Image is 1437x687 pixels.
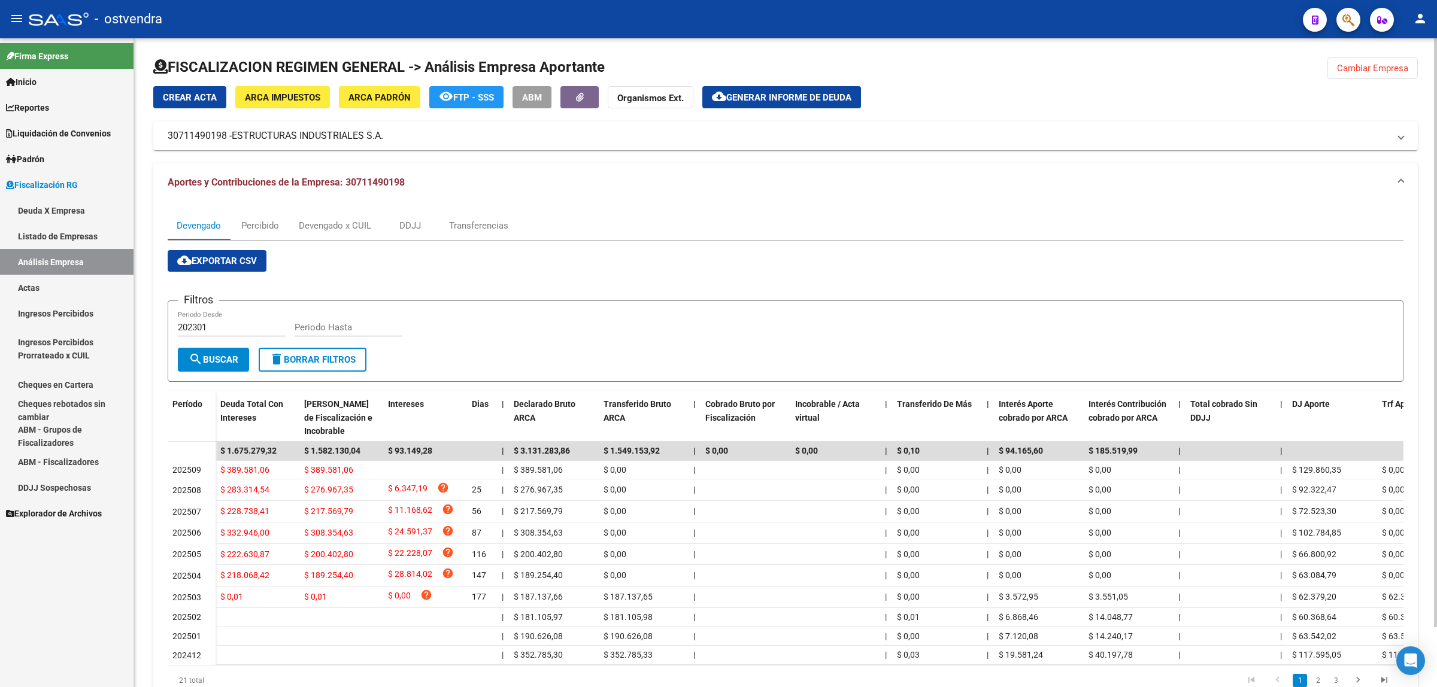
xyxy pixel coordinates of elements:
button: ARCA Impuestos [235,86,330,108]
span: - ostvendra [95,6,162,32]
span: Borrar Filtros [269,354,356,365]
span: $ 1.582.130,04 [304,446,360,455]
span: Cobrado Bruto por Fiscalización [705,399,775,422]
button: Crear Acta [153,86,226,108]
span: $ 217.569,79 [514,506,563,516]
span: Aportes y Contribuciones de la Empresa: 30711490198 [168,177,405,188]
span: $ 40.197,78 [1089,650,1133,659]
span: $ 200.402,80 [304,549,353,559]
span: $ 0,00 [604,528,626,537]
span: | [502,650,504,659]
span: | [885,485,887,494]
span: [PERSON_NAME] de Fiscalización e Incobrable [304,399,372,436]
span: $ 332.946,00 [220,528,269,537]
span: $ 0,01 [304,592,327,601]
span: ESTRUCTURAS INDUSTRIALES S.A. [232,129,383,142]
span: | [693,631,695,641]
span: | [987,612,989,622]
span: 202507 [172,507,201,516]
span: $ 0,00 [897,506,920,516]
datatable-header-cell: Interés Aporte cobrado por ARCA [994,391,1084,444]
datatable-header-cell: | [689,391,701,444]
span: $ 0,00 [897,570,920,580]
div: Devengado x CUIL [299,219,371,232]
span: Interés Contribución cobrado por ARCA [1089,399,1166,422]
span: 202506 [172,528,201,537]
datatable-header-cell: | [1174,391,1186,444]
span: 202412 [172,650,201,660]
span: | [693,465,695,475]
span: $ 0,01 [897,612,920,622]
span: | [1280,631,1282,641]
span: $ 0,00 [1382,570,1405,580]
span: | [987,465,989,475]
span: $ 60.368,64 [1382,612,1426,622]
button: Borrar Filtros [259,348,366,372]
span: | [693,528,695,537]
span: $ 94.165,60 [999,446,1043,455]
span: | [1280,528,1282,537]
span: $ 0,00 [604,570,626,580]
span: Padrón [6,153,44,166]
span: $ 6.347,19 [388,482,428,498]
span: | [885,446,887,455]
button: ARCA Padrón [339,86,420,108]
span: 202502 [172,612,201,622]
span: $ 217.569,79 [304,506,353,516]
span: | [885,592,887,601]
span: | [502,549,504,559]
span: | [885,650,887,659]
mat-expansion-panel-header: 30711490198 -ESTRUCTURAS INDUSTRIALES S.A. [153,121,1418,150]
span: | [693,592,695,601]
span: $ 0,00 [1382,549,1405,559]
h1: FISCALIZACION REGIMEN GENERAL -> Análisis Empresa Aportante [153,57,605,77]
span: | [885,506,887,516]
span: $ 0,00 [1089,465,1111,475]
span: $ 389.581,06 [304,465,353,475]
span: $ 129.860,35 [1292,465,1341,475]
a: go to previous page [1266,674,1289,687]
span: | [1178,465,1180,475]
button: Organismos Ext. [608,86,693,108]
span: $ 228.738,41 [220,506,269,516]
span: $ 0,00 [1382,485,1405,494]
span: $ 11.168,62 [388,503,432,519]
span: $ 389.581,06 [220,465,269,475]
span: | [1178,650,1180,659]
span: ARCA Impuestos [245,92,320,103]
span: DJ Aporte [1292,399,1330,409]
datatable-header-cell: Incobrable / Acta virtual [790,391,880,444]
datatable-header-cell: | [1275,391,1287,444]
span: $ 0,00 [897,549,920,559]
span: $ 0,00 [1382,506,1405,516]
div: Open Intercom Messenger [1396,646,1425,675]
i: help [442,546,454,558]
span: $ 352.785,30 [514,650,563,659]
span: Exportar CSV [177,256,257,266]
button: Exportar CSV [168,250,266,272]
datatable-header-cell: Transferido De Más [892,391,982,444]
a: go to last page [1373,674,1396,687]
span: | [1280,399,1283,409]
datatable-header-cell: Total cobrado Sin DDJJ [1186,391,1275,444]
mat-panel-title: 30711490198 - [168,129,1389,142]
button: FTP - SSS [429,86,504,108]
span: | [1178,549,1180,559]
span: $ 181.105,98 [604,612,653,622]
span: $ 283.314,54 [220,485,269,494]
span: 177 [472,592,486,601]
span: $ 62.379,20 [1382,592,1426,601]
span: | [1178,592,1180,601]
mat-icon: delete [269,352,284,366]
span: | [987,528,989,537]
span: | [1178,446,1181,455]
span: | [885,631,887,641]
span: $ 0,00 [1089,570,1111,580]
mat-icon: cloud_download [177,253,192,267]
span: Explorador de Archivos [6,507,102,520]
span: $ 276.967,35 [514,485,563,494]
span: | [1178,631,1180,641]
span: | [885,549,887,559]
span: | [1280,612,1282,622]
span: $ 0,00 [999,528,1021,537]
